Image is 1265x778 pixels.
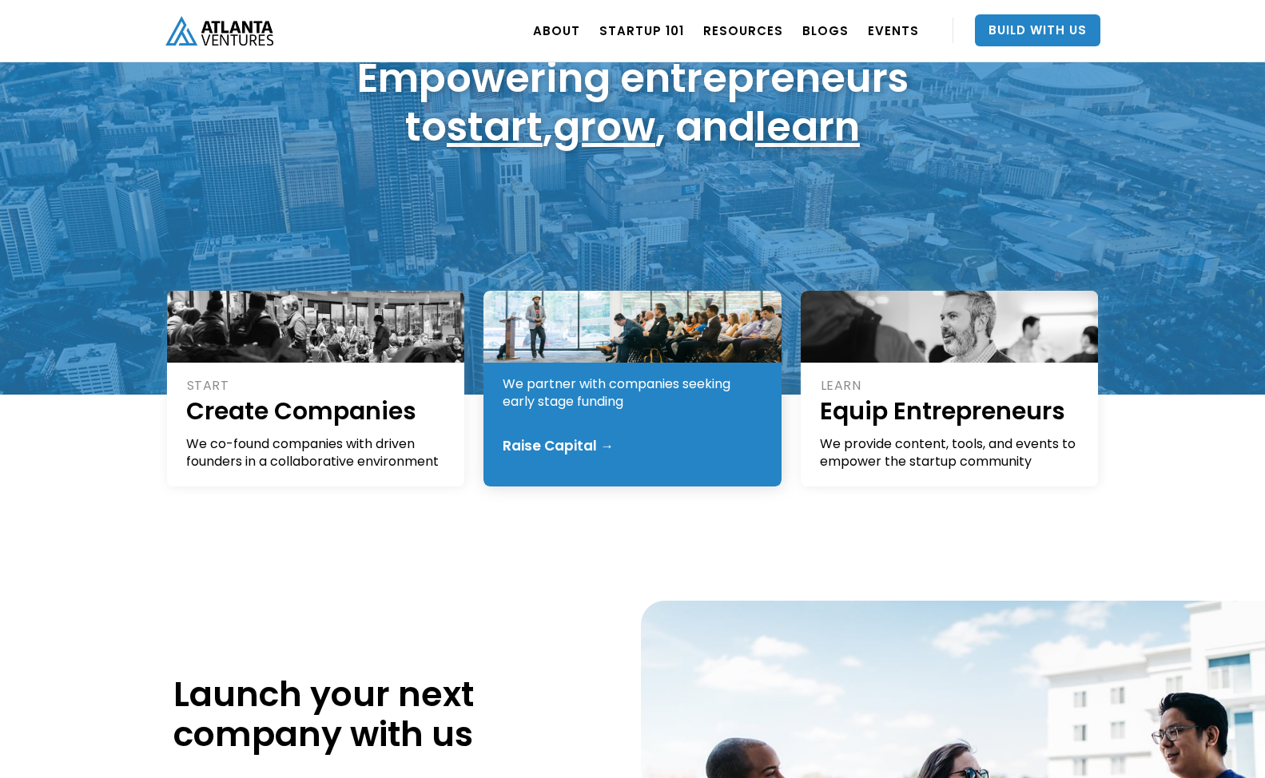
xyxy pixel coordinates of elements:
[447,98,543,155] a: start
[820,435,1081,470] div: We provide content, tools, and events to empower the startup community
[533,8,580,53] a: ABOUT
[186,395,448,427] h1: Create Companies
[357,54,909,151] h1: Empowering entrepreneurs to , , and
[503,438,614,454] div: Raise Capital →
[975,14,1100,46] a: Build With Us
[187,377,448,395] div: START
[599,8,684,53] a: Startup 101
[186,435,448,470] div: We co-found companies with driven founders in a collaborative environment
[868,8,919,53] a: EVENTS
[167,291,465,486] a: STARTCreate CompaniesWe co-found companies with driven founders in a collaborative environment
[755,98,860,155] a: learn
[801,291,1099,486] a: LEARNEquip EntrepreneursWe provide content, tools, and events to empower the startup community
[802,8,849,53] a: BLOGS
[553,98,655,155] a: grow
[503,335,764,367] h1: Fund Founders
[821,377,1081,395] div: LEARN
[503,375,764,411] div: We partner with companies seeking early stage funding
[703,8,783,53] a: RESOURCES
[820,395,1081,427] h1: Equip Entrepreneurs
[173,674,617,754] h1: Launch your next company with us
[483,291,782,486] a: GROWFund FoundersWe partner with companies seeking early stage fundingRaise Capital →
